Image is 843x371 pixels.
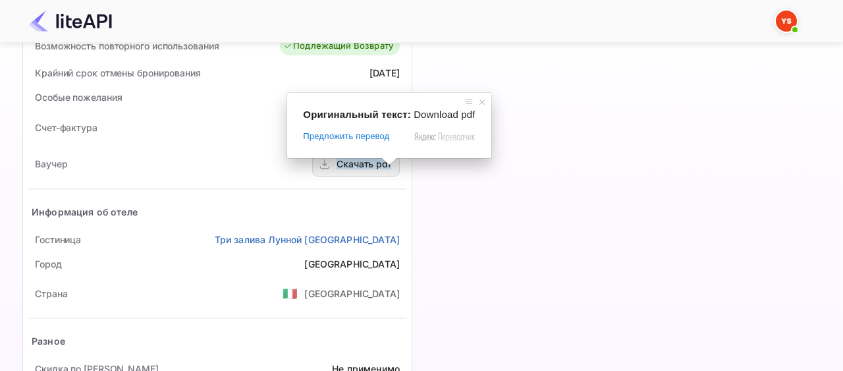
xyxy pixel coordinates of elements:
[215,233,400,246] a: Три залива Лунной [GEOGRAPHIC_DATA]
[283,281,298,305] span: США
[35,67,201,78] ya-tr-span: Крайний срок отмены бронирования
[35,258,62,270] ya-tr-span: Город
[35,158,67,169] ya-tr-span: Ваучер
[304,258,400,270] ya-tr-span: [GEOGRAPHIC_DATA]
[35,288,67,299] ya-tr-span: Страна
[303,109,410,120] span: Оригинальный текст:
[32,335,65,347] ya-tr-span: Разное
[304,288,400,299] ya-tr-span: [GEOGRAPHIC_DATA]
[29,11,112,32] img: Логотип LiteAPI
[215,234,400,245] ya-tr-span: Три залива Лунной [GEOGRAPHIC_DATA]
[35,122,97,133] ya-tr-span: Счет-фактура
[369,66,400,80] div: [DATE]
[414,109,476,120] span: Download pdf
[293,40,393,53] ya-tr-span: Подлежащий Возврату
[32,206,138,217] ya-tr-span: Информация об отеле
[303,130,389,142] span: Предложить перевод
[35,40,219,51] ya-tr-span: Возможность повторного использования
[35,234,81,245] ya-tr-span: Гостиница
[35,92,122,103] ya-tr-span: Особые пожелания
[776,11,797,32] img: Служба Поддержки Яндекса
[283,286,298,300] ya-tr-span: 🇮🇹
[337,158,391,169] ya-tr-span: Скачать pdf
